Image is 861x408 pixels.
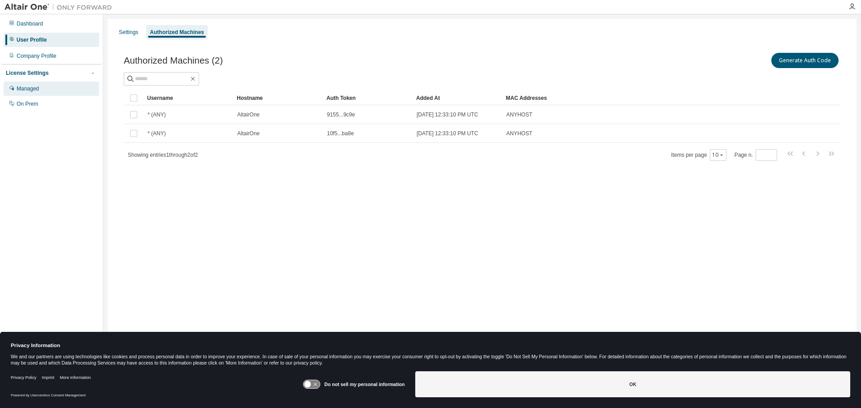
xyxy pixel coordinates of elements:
span: * (ANY) [148,111,166,118]
span: ANYHOST [506,111,532,118]
div: Auth Token [326,91,409,105]
div: Settings [119,29,138,36]
span: 10f5...ba8e [327,130,354,137]
div: Company Profile [17,52,57,60]
button: 10 [712,151,724,159]
span: [DATE] 12:33:10 PM UTC [417,130,478,137]
div: Hostname [237,91,319,105]
div: User Profile [17,36,47,43]
div: Added At [416,91,499,105]
span: [DATE] 12:33:10 PM UTC [417,111,478,118]
div: Managed [17,85,39,92]
img: Altair One [4,3,117,12]
div: Authorized Machines [150,29,204,36]
div: License Settings [6,69,48,77]
span: AltairOne [237,130,260,137]
div: Dashboard [17,20,43,27]
span: 9155...9c9e [327,111,355,118]
button: Generate Auth Code [771,53,839,68]
span: * (ANY) [148,130,166,137]
span: Authorized Machines (2) [124,56,223,66]
div: Username [147,91,230,105]
span: Items per page [671,149,726,161]
span: Showing entries 1 through 2 of 2 [128,152,198,158]
div: On Prem [17,100,38,107]
span: AltairOne [237,111,260,118]
div: MAC Addresses [506,91,746,105]
span: Page n. [735,149,777,161]
span: ANYHOST [506,130,532,137]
